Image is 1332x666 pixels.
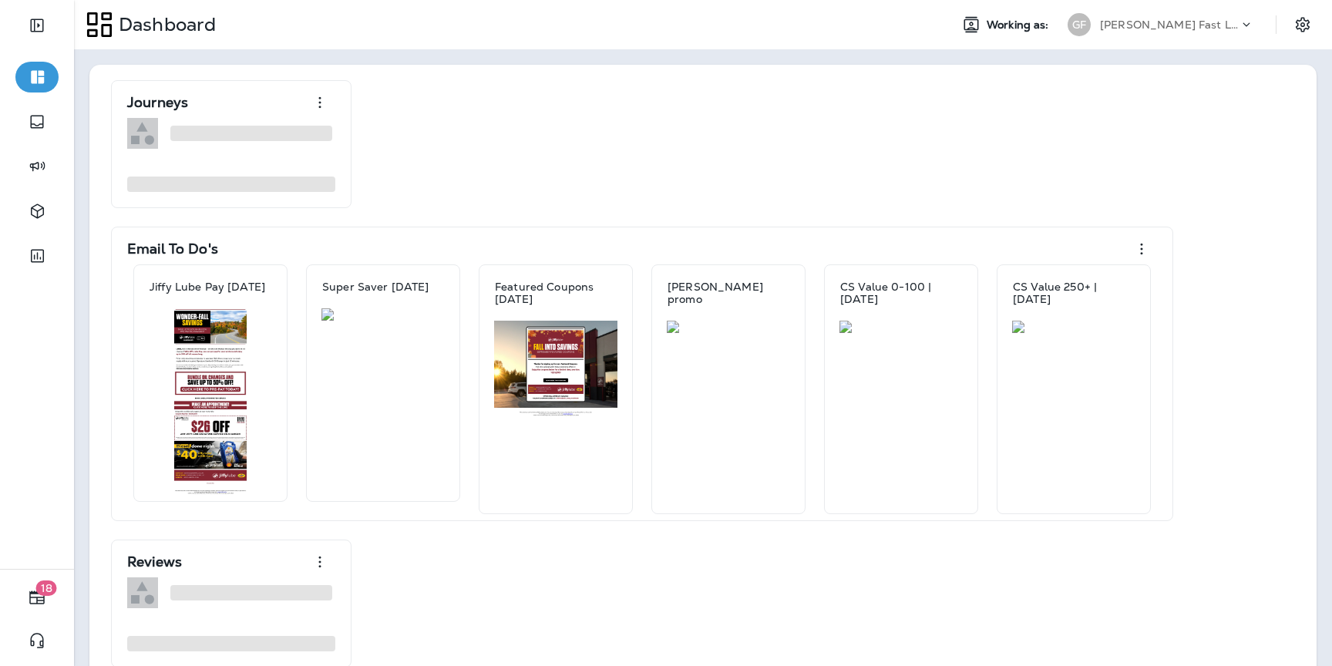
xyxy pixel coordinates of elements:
[1289,11,1317,39] button: Settings
[150,281,265,293] p: Jiffy Lube Pay [DATE]
[15,582,59,613] button: 18
[127,554,182,570] p: Reviews
[840,281,962,305] p: CS Value 0-100 | [DATE]
[321,308,445,321] img: c23a199c-a6dd-400d-bd8b-ca4309ff6424.jpg
[113,13,216,36] p: Dashboard
[1100,18,1239,31] p: [PERSON_NAME] Fast Lube dba [PERSON_NAME]
[127,241,218,257] p: Email To Do's
[1013,281,1135,305] p: CS Value 250+ | [DATE]
[1012,321,1135,333] img: 841fc751-04e8-431d-a60a-442040b20504.jpg
[987,18,1052,32] span: Working as:
[839,321,963,333] img: c4e3635d-6551-447b-81f3-863d87876acd.jpg
[668,281,789,305] p: [PERSON_NAME] promo
[15,10,59,41] button: Expand Sidebar
[667,321,790,333] img: f6ac0171-7e62-4aed-a020-28cf8518778f.jpg
[36,580,57,596] span: 18
[322,281,429,293] p: Super Saver [DATE]
[494,321,617,417] img: 71d5834e-40c0-4ba6-b22d-9e720cfe2b9b.jpg
[127,95,188,110] p: Journeys
[495,281,617,305] p: Featured Coupons [DATE]
[149,308,272,495] img: 3c88a0cc-5f0c-46b4-8320-0e3b574b455d.jpg
[1068,13,1091,36] div: GF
